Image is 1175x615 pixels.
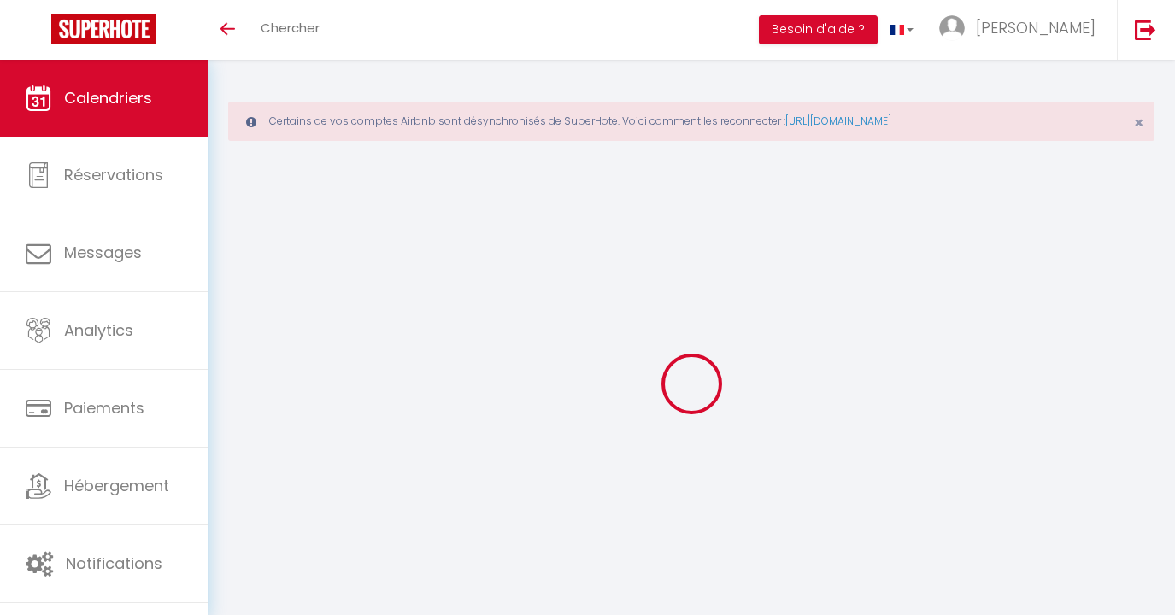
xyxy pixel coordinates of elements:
span: Messages [64,242,142,263]
div: Certains de vos comptes Airbnb sont désynchronisés de SuperHote. Voici comment les reconnecter : [228,102,1154,141]
img: logout [1135,19,1156,40]
span: Chercher [261,19,320,37]
span: Analytics [64,319,133,341]
span: [PERSON_NAME] [976,17,1096,38]
button: Besoin d'aide ? [759,15,878,44]
span: Calendriers [64,87,152,108]
span: × [1134,112,1143,133]
span: Hébergement [64,475,169,496]
span: Notifications [66,553,162,574]
span: Réservations [64,164,163,185]
img: Super Booking [51,14,156,44]
img: ... [939,15,965,41]
span: Paiements [64,397,144,419]
a: [URL][DOMAIN_NAME] [785,114,891,128]
button: Close [1134,115,1143,131]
